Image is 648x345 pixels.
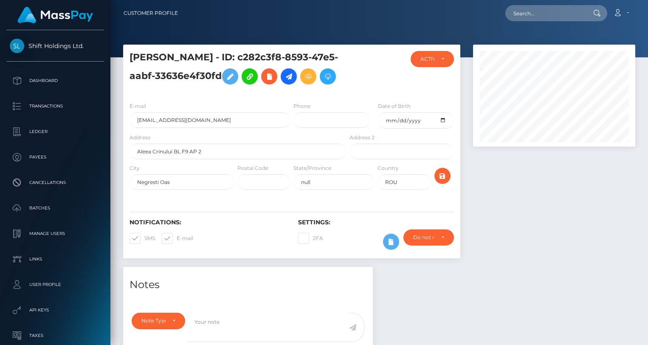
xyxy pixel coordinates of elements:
[141,317,166,324] div: Note Type
[420,56,434,62] div: ACTIVE
[130,164,140,172] label: City
[162,233,193,244] label: E-mail
[6,42,104,50] span: Shift Holdings Ltd.
[6,300,104,321] a: API Keys
[6,121,104,142] a: Ledger
[10,125,101,138] p: Ledger
[6,96,104,117] a: Transactions
[378,164,399,172] label: Country
[6,249,104,270] a: Links
[281,68,297,85] a: Initiate Payout
[10,304,101,317] p: API Keys
[298,219,454,226] h6: Settings:
[132,313,185,329] button: Note Type
[298,233,323,244] label: 2FA
[130,277,366,292] h4: Notes
[10,202,101,215] p: Batches
[10,278,101,291] p: User Profile
[130,219,285,226] h6: Notifications:
[10,100,101,113] p: Transactions
[6,70,104,91] a: Dashboard
[10,176,101,189] p: Cancellations
[6,223,104,244] a: Manage Users
[293,164,331,172] label: State/Province
[130,233,155,244] label: SMS
[10,227,101,240] p: Manage Users
[6,274,104,295] a: User Profile
[237,164,268,172] label: Postal Code
[411,51,454,67] button: ACTIVE
[10,329,101,342] p: Taxes
[349,134,375,141] label: Address 2
[378,102,411,110] label: Date of Birth
[6,198,104,219] a: Batches
[17,7,93,23] img: MassPay Logo
[130,134,150,141] label: Address
[10,253,101,266] p: Links
[505,5,585,21] input: Search...
[293,102,310,110] label: Phone
[6,147,104,168] a: Payees
[10,151,101,164] p: Payees
[6,172,104,193] a: Cancellations
[130,102,146,110] label: E-mail
[403,229,454,246] button: Do not require
[124,4,178,22] a: Customer Profile
[10,74,101,87] p: Dashboard
[130,51,341,89] h5: [PERSON_NAME] - ID: c282c3f8-8593-47e5-aabf-33636e4f30fd
[10,39,24,53] img: Shift Holdings Ltd.
[413,234,434,241] div: Do not require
